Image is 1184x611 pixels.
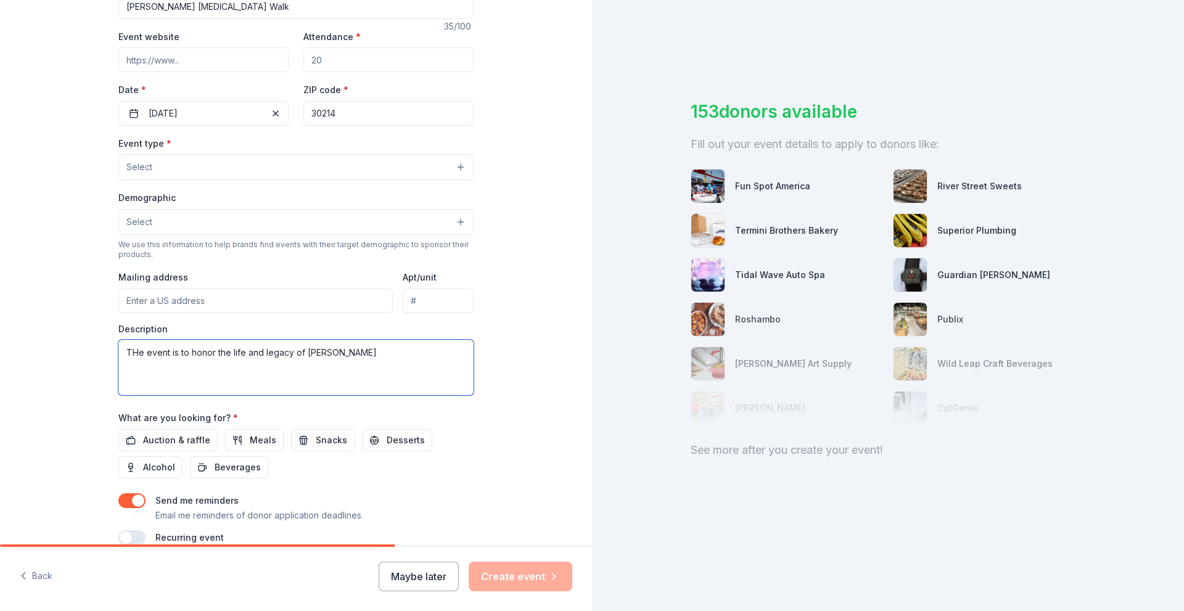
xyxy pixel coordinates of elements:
button: Desserts [362,429,432,451]
img: photo for Tidal Wave Auto Spa [691,258,725,292]
div: 35 /100 [444,19,474,34]
img: photo for Guardian Angel Device [894,258,927,292]
label: Event type [118,137,171,150]
div: Superior Plumbing [937,223,1016,238]
button: Meals [225,429,284,451]
label: Mailing address [118,271,188,284]
img: photo for River Street Sweets [894,170,927,203]
img: photo for Superior Plumbing [894,214,927,247]
div: Tidal Wave Auto Spa [735,268,825,282]
button: Beverages [190,456,268,478]
span: Snacks [316,433,347,448]
button: Auction & raffle [118,429,218,451]
div: Guardian [PERSON_NAME] [937,268,1050,282]
div: 153 donors available [691,99,1085,125]
span: Alcohol [143,460,175,475]
div: See more after you create your event! [691,440,1085,460]
label: ZIP code [303,84,348,96]
img: photo for Fun Spot America [691,170,725,203]
label: Send me reminders [155,495,239,506]
input: https://www... [118,47,289,72]
label: Attendance [303,31,361,43]
label: Date [118,84,289,96]
input: 12345 (U.S. only) [303,101,474,126]
span: Desserts [387,433,425,448]
label: Recurring event [155,532,224,543]
button: Alcohol [118,456,183,478]
input: 20 [303,47,474,72]
div: Termini Brothers Bakery [735,223,838,238]
button: [DATE] [118,101,289,126]
button: Select [118,154,474,180]
span: Select [126,160,152,174]
textarea: THe event is to honor the life and legacy of [PERSON_NAME] [118,340,474,395]
span: Auction & raffle [143,433,210,448]
input: Enter a US address [118,289,393,313]
button: Back [20,564,52,589]
div: Fill out your event details to apply to donors like: [691,134,1085,154]
img: photo for Termini Brothers Bakery [691,214,725,247]
button: Maybe later [379,562,459,591]
label: Demographic [118,192,176,204]
button: Select [118,209,474,235]
span: Meals [250,433,276,448]
div: River Street Sweets [937,179,1022,194]
span: Select [126,215,152,229]
div: We use this information to help brands find events with their target demographic to sponsor their... [118,240,474,260]
label: Event website [118,31,179,43]
div: Fun Spot America [735,179,810,194]
label: Description [118,323,168,335]
label: Apt/unit [403,271,437,284]
label: What are you looking for? [118,412,238,424]
input: # [403,289,474,313]
span: Beverages [215,460,261,475]
p: Email me reminders of donor application deadlines [155,508,361,523]
button: Snacks [291,429,355,451]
